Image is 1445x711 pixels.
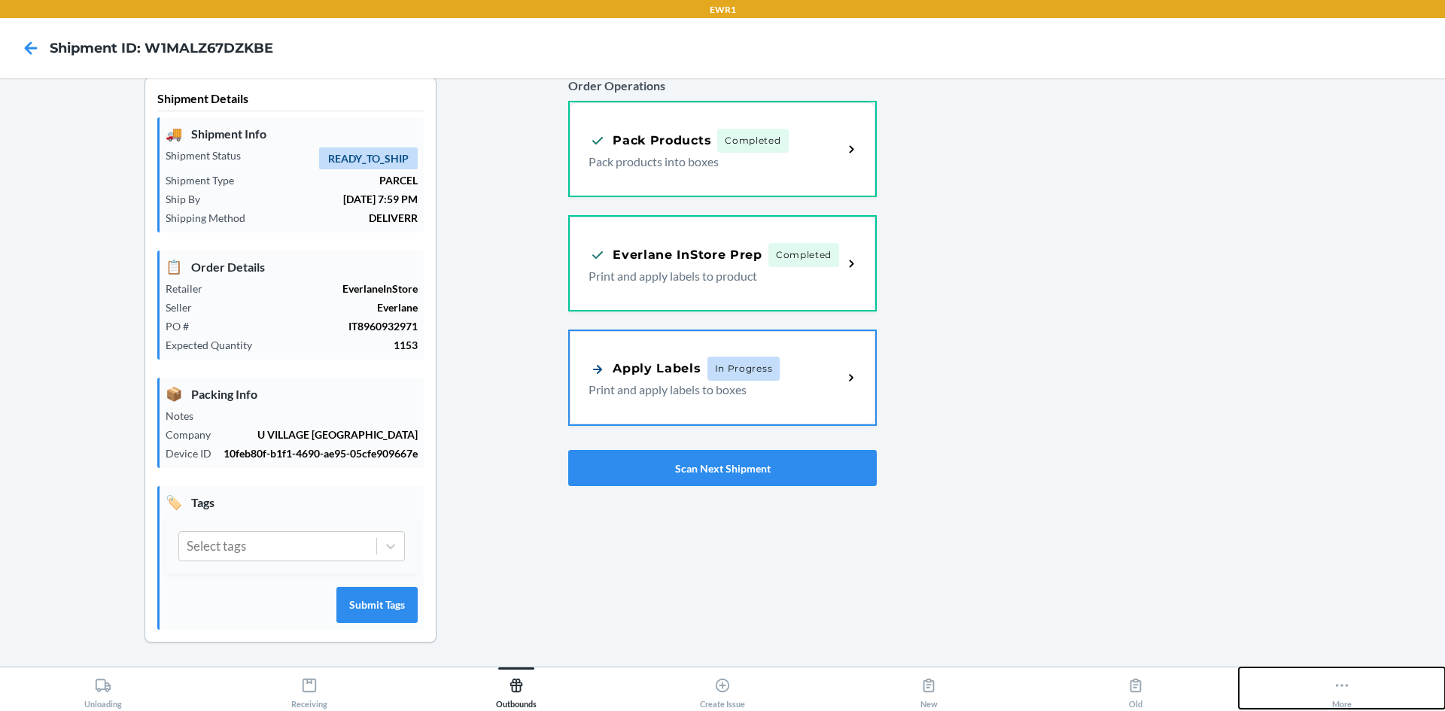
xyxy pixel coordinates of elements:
p: Device ID [166,445,224,461]
p: Expected Quantity [166,337,264,353]
p: IT8960932971 [201,318,418,334]
p: Shipment Info [166,123,418,144]
p: Tags [166,492,418,512]
button: Receiving [206,667,412,709]
p: Packing Info [166,384,418,404]
button: Outbounds [413,667,619,709]
p: DELIVERR [257,210,418,226]
div: Old [1127,671,1144,709]
button: New [826,667,1032,709]
button: Old [1032,667,1238,709]
div: Everlane InStore Prep [589,245,762,264]
p: 10feb80f-b1f1-4690-ae95-05cfe909667e [224,445,418,461]
span: 📋 [166,257,182,277]
div: Unloading [84,671,122,709]
p: Ship By [166,191,212,207]
div: Receiving [291,671,327,709]
p: Retailer [166,281,214,296]
p: [DATE] 7:59 PM [212,191,418,207]
p: Shipment Details [157,90,424,111]
p: Shipping Method [166,210,257,226]
p: Notes [166,408,205,424]
p: PARCEL [246,172,418,188]
p: Shipment Type [166,172,246,188]
p: Everlane [204,299,418,315]
span: 🚚 [166,123,182,144]
button: Submit Tags [336,587,418,623]
div: More [1332,671,1352,709]
p: Pack products into boxes [589,153,831,171]
button: More [1239,667,1445,709]
p: EWR1 [710,3,736,17]
span: 🏷️ [166,492,182,512]
p: PO # [166,318,201,334]
span: Completed [717,129,788,153]
p: Order Details [166,257,418,277]
span: In Progress [707,357,780,381]
a: Apply LabelsIn ProgressPrint and apply labels to boxes [568,330,877,426]
p: Seller [166,299,204,315]
div: Apply Labels [589,360,701,378]
p: U VILLAGE [GEOGRAPHIC_DATA] [223,427,418,442]
p: EverlaneInStore [214,281,418,296]
button: Scan Next Shipment [568,450,877,486]
a: Everlane InStore PrepCompletedPrint and apply labels to product [568,215,877,311]
div: Pack Products [589,131,711,150]
span: READY_TO_SHIP [319,147,418,169]
a: Pack ProductsCompletedPack products into boxes [568,101,877,197]
div: New [920,671,938,709]
p: 1153 [264,337,418,353]
p: Print and apply labels to product [589,267,831,285]
p: Order Operations [568,77,877,95]
p: Print and apply labels to boxes [589,381,831,399]
div: Create Issue [700,671,745,709]
div: Select tags [187,536,246,556]
span: Completed [768,243,839,267]
p: Company [166,427,223,442]
span: 📦 [166,384,182,404]
p: Shipment Status [166,147,253,163]
div: Outbounds [496,671,537,709]
h4: Shipment ID: W1MALZ67DZKBE [50,38,273,58]
button: Create Issue [619,667,826,709]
